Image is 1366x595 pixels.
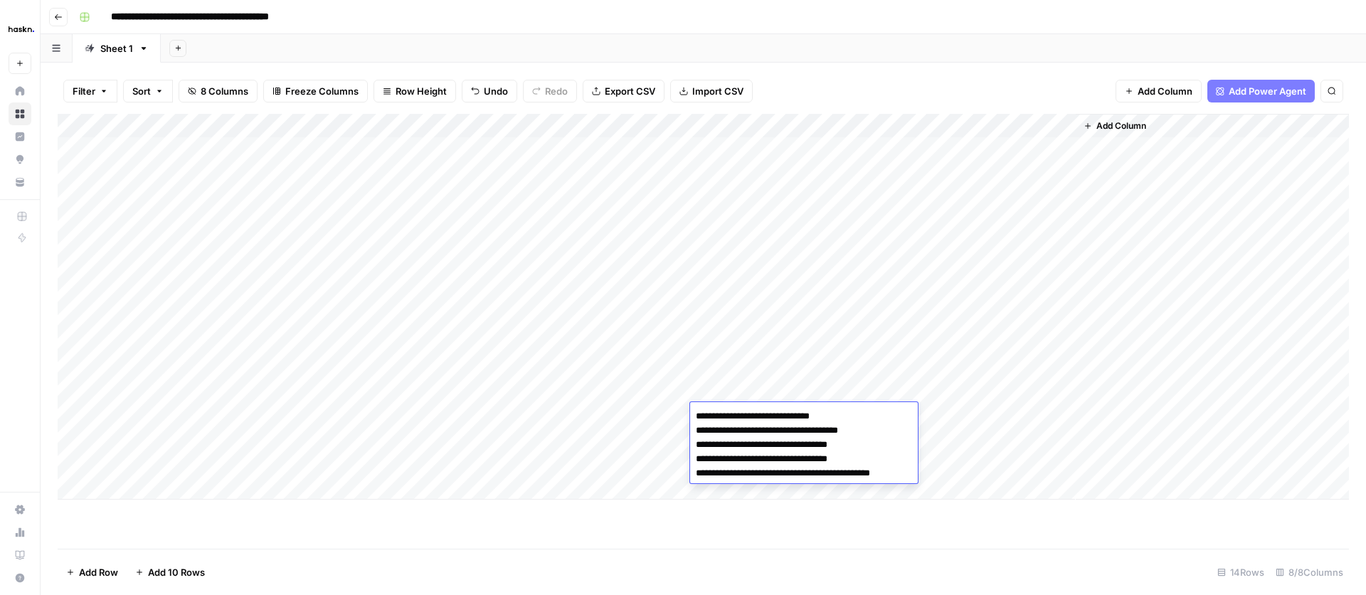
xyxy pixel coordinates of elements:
div: Sheet 1 [100,41,133,56]
a: Your Data [9,171,31,194]
span: Add Column [1096,120,1146,132]
img: Haskn Logo [9,16,34,42]
a: Learning Hub [9,544,31,567]
button: 8 Columns [179,80,258,102]
a: Home [9,80,31,102]
span: Filter [73,84,95,98]
a: Usage [9,521,31,544]
button: Export CSV [583,80,665,102]
button: Add Power Agent [1207,80,1315,102]
button: Row Height [374,80,456,102]
button: Workspace: Haskn [9,11,31,47]
button: Undo [462,80,517,102]
span: Undo [484,84,508,98]
a: Opportunities [9,148,31,171]
div: 8/8 Columns [1270,561,1349,584]
span: Add Column [1138,84,1192,98]
button: Import CSV [670,80,753,102]
span: Sort [132,84,151,98]
button: Add Row [58,561,127,584]
button: Filter [63,80,117,102]
button: Sort [123,80,173,102]
a: Insights [9,125,31,148]
div: 14 Rows [1212,561,1270,584]
button: Redo [523,80,577,102]
button: Freeze Columns [263,80,368,102]
a: Settings [9,498,31,521]
a: Browse [9,102,31,125]
span: Add 10 Rows [148,565,205,579]
span: 8 Columns [201,84,248,98]
span: Redo [545,84,568,98]
span: Import CSV [692,84,743,98]
span: Row Height [396,84,447,98]
span: Freeze Columns [285,84,359,98]
span: Add Power Agent [1229,84,1306,98]
a: Sheet 1 [73,34,161,63]
button: Add Column [1116,80,1202,102]
button: Add 10 Rows [127,561,213,584]
button: Help + Support [9,567,31,589]
span: Add Row [79,565,118,579]
button: Add Column [1078,117,1152,135]
span: Export CSV [605,84,655,98]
